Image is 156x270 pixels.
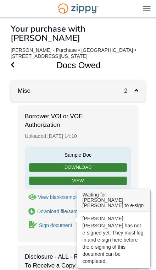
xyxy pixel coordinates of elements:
[78,212,150,268] div: [PERSON_NAME] [PERSON_NAME] has not e-signed yet. They must log in and e-sign here before the e-s...
[25,129,131,143] div: Uploaded [DATE] 14:10
[25,112,96,130] span: Borrower VOI or VOE Authorization
[25,194,102,201] button: View Borrower VOI or VOE Authorization
[38,194,102,200] div: View blank/sample document
[11,87,30,94] a: Misc
[78,189,150,212] h3: Waiting for [PERSON_NAME] [PERSON_NAME] to e-sign
[11,47,145,59] div: [PERSON_NAME] - Purchase • [GEOGRAPHIC_DATA] • [STREET_ADDRESS][US_STATE]
[39,222,72,228] div: Sign document
[25,208,94,215] a: Download Borrower VOI or VOE Authorization
[11,24,145,43] h1: Your purchase with [PERSON_NAME]
[28,150,128,158] span: Sample Doc
[143,6,151,11] img: Mobile Dropdown Menu
[29,163,127,172] a: Download
[37,209,94,214] div: Download file/sample doc
[25,220,73,230] a: Waiting for your co-borrower to e-sign
[5,54,143,76] h1: Docs Owed
[124,88,134,94] span: 2
[29,177,127,185] a: View
[11,54,15,76] a: Go Back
